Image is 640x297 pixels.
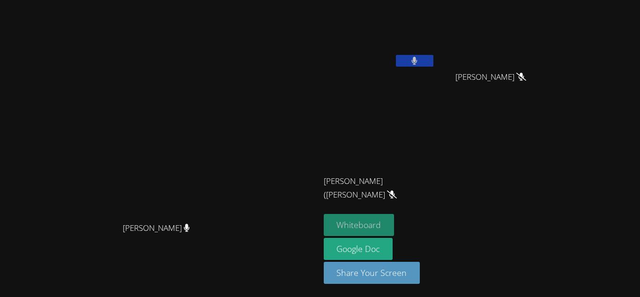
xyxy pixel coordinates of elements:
[324,214,394,236] button: Whiteboard
[324,262,420,284] button: Share Your Screen
[123,221,190,235] span: [PERSON_NAME]
[324,175,428,202] span: [PERSON_NAME] ([PERSON_NAME]
[324,238,393,260] a: Google Doc
[455,70,526,84] span: [PERSON_NAME]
